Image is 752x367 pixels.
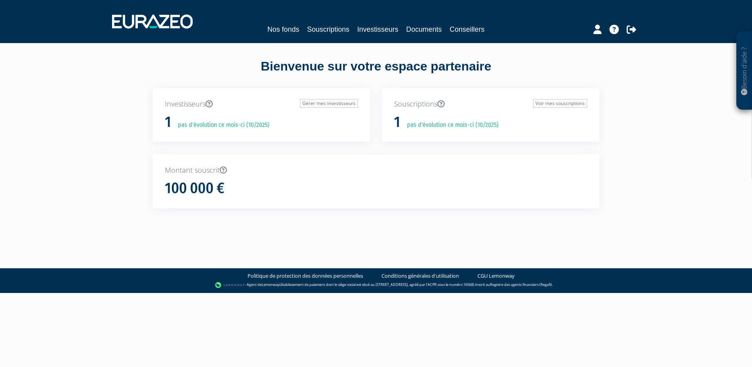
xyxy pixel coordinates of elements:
img: logo-lemonway.png [215,281,245,289]
h1: 1 [394,114,400,130]
a: Conseillers [450,24,484,35]
a: Voir mes souscriptions [533,99,587,108]
a: Souscriptions [307,24,349,35]
a: Registre des agents financiers (Regafi) [490,282,552,287]
a: Conditions générales d'utilisation [381,272,459,280]
div: - Agent de (établissement de paiement dont le siège social est situé au [STREET_ADDRESS], agréé p... [8,281,744,289]
a: Lemonway [262,282,280,287]
div: Bienvenue sur votre espace partenaire [147,58,605,88]
p: Investisseurs [165,99,358,109]
img: 1732889491-logotype_eurazeo_blanc_rvb.png [112,14,193,29]
p: pas d'évolution ce mois-ci (10/2025) [401,121,499,130]
h1: 1 [165,114,171,130]
a: CGU Lemonway [477,272,515,280]
h1: 100 000 € [165,180,224,197]
a: Politique de protection des données personnelles [248,272,363,280]
p: Besoin d'aide ? [740,36,749,106]
p: Montant souscrit [165,165,587,175]
a: Investisseurs [357,24,398,35]
a: Documents [406,24,442,35]
p: Souscriptions [394,99,587,109]
p: pas d'évolution ce mois-ci (10/2025) [172,121,269,130]
a: Gérer mes investisseurs [300,99,358,108]
a: Nos fonds [268,24,299,35]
